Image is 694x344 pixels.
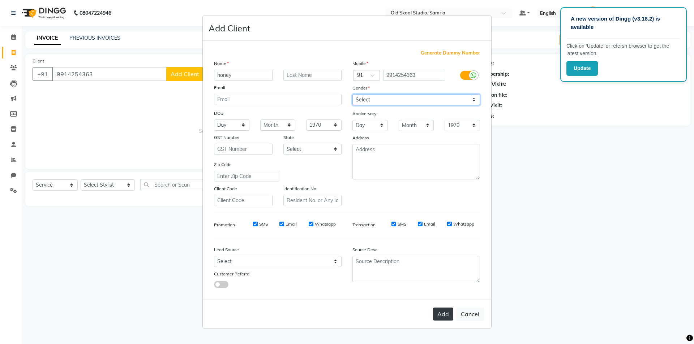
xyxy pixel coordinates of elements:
[214,171,279,182] input: Enter Zip Code
[433,308,453,321] button: Add
[214,134,240,141] label: GST Number
[383,70,446,81] input: Mobile
[214,60,229,67] label: Name
[566,42,681,57] p: Click on ‘Update’ or refersh browser to get the latest version.
[286,221,297,227] label: Email
[352,222,376,228] label: Transaction
[214,144,273,155] input: GST Number
[259,221,268,227] label: SMS
[214,84,225,91] label: Email
[214,271,250,277] label: Customer Referral
[421,49,480,57] span: Generate Dummy Number
[352,110,376,117] label: Anniversary
[214,70,273,81] input: First Name
[398,221,406,227] label: SMS
[571,15,676,31] p: A new version of Dingg (v3.18.2) is available
[214,222,235,228] label: Promotion
[566,61,598,76] button: Update
[283,70,342,81] input: Last Name
[214,247,239,253] label: Lead Source
[283,134,294,141] label: State
[214,186,237,192] label: Client Code
[214,94,342,105] input: Email
[352,135,369,141] label: Address
[352,60,368,67] label: Mobile
[214,110,223,117] label: DOB
[283,186,317,192] label: Identification No.
[453,221,474,227] label: Whatsapp
[283,195,342,206] input: Resident No. or Any Id
[352,247,377,253] label: Source Desc
[456,307,484,321] button: Cancel
[209,22,250,35] h4: Add Client
[424,221,435,227] label: Email
[352,85,370,91] label: Gender
[214,161,232,168] label: Zip Code
[315,221,336,227] label: Whatsapp
[214,195,273,206] input: Client Code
